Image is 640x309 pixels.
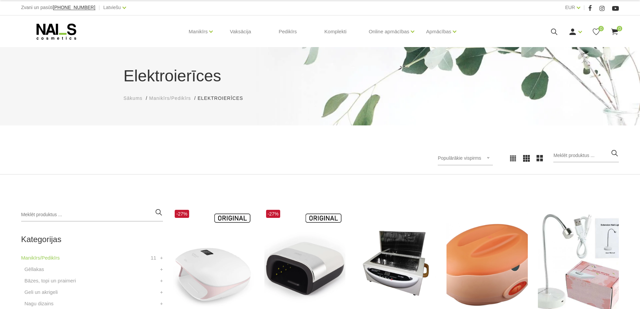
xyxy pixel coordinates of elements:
[598,26,604,31] span: 0
[584,3,585,12] span: |
[160,277,163,285] a: +
[369,18,409,45] a: Online apmācības
[21,235,163,244] h2: Kategorijas
[21,3,95,12] div: Zvani un pasūti
[124,95,143,101] span: Sākums
[617,26,622,31] span: 0
[610,28,619,36] a: 0
[149,95,191,102] a: Manikīrs/Pedikīrs
[592,28,600,36] a: 0
[25,277,76,285] a: Bāzes, topi un praimeri
[198,95,250,102] li: Elektroierīces
[224,15,256,48] a: Vaksācija
[160,300,163,308] a: +
[426,18,451,45] a: Apmācības
[175,210,189,218] span: -27%
[99,3,100,12] span: |
[438,155,481,161] span: Populārākie vispirms
[124,95,143,102] a: Sākums
[160,288,163,296] a: +
[319,15,352,48] a: Komplekti
[21,254,60,262] a: Manikīrs/Pedikīrs
[25,300,54,308] a: Nagu dizains
[160,265,163,273] a: +
[25,265,44,273] a: Gēllakas
[160,254,163,262] a: +
[565,3,575,11] a: EUR
[553,149,619,162] input: Meklēt produktus ...
[25,288,58,296] a: Geli un akrigeli
[151,254,156,262] span: 11
[189,18,208,45] a: Manikīrs
[266,210,281,218] span: -27%
[124,64,517,88] h1: Elektroierīces
[149,95,191,101] span: Manikīrs/Pedikīrs
[53,5,95,10] a: [PHONE_NUMBER]
[103,3,121,11] a: Latviešu
[21,208,163,222] input: Meklēt produktus ...
[273,15,302,48] a: Pedikīrs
